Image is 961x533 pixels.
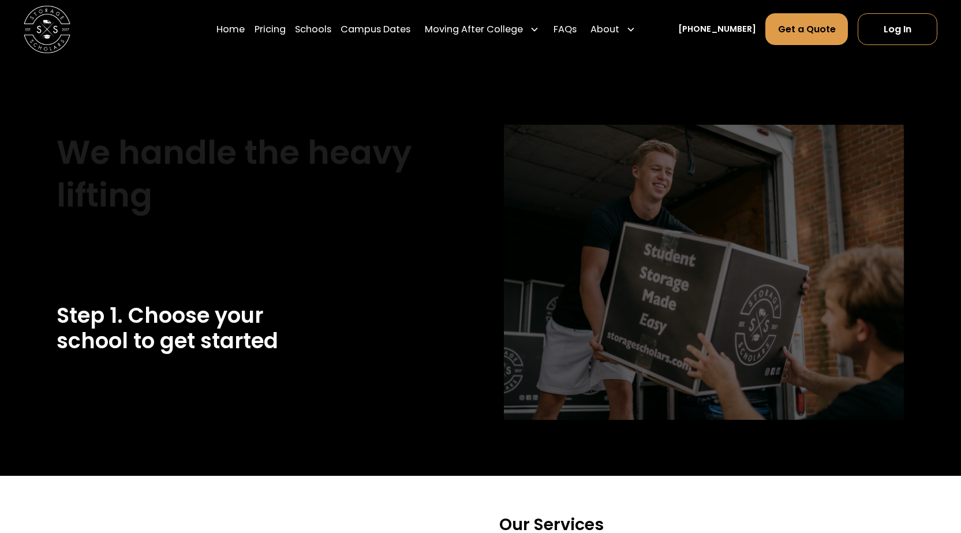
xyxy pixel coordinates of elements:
h2: Step 1. Choose your school to get started [57,303,457,353]
a: Get a Quote [765,13,848,45]
a: Home [216,13,245,46]
a: Pricing [255,13,286,46]
h1: We handle the heavy lifting [57,131,457,216]
div: About [590,23,619,36]
img: storage scholar [504,125,904,429]
a: FAQs [554,13,577,46]
div: About [586,13,641,46]
div: Moving After College [425,23,523,36]
a: home [24,6,71,53]
a: Log In [858,13,938,45]
a: [PHONE_NUMBER] [678,23,756,35]
a: Schools [295,13,331,46]
a: Campus Dates [341,13,410,46]
img: Storage Scholars main logo [24,6,71,53]
div: Moving After College [420,13,544,46]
